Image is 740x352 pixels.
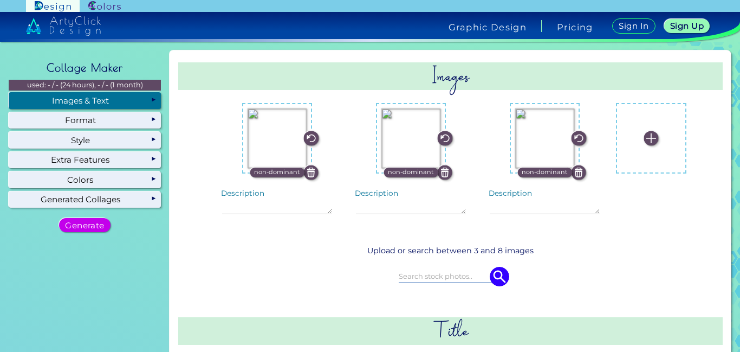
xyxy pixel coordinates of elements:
label: Description [355,190,398,197]
img: icon search [490,267,509,286]
h5: Sign In [620,22,647,30]
input: Search stock photos.. [399,270,503,282]
p: Upload or search between 3 and 8 images [183,245,718,257]
h2: Title [178,317,723,345]
p: non-dominant [254,168,300,177]
a: Pricing [557,23,593,31]
div: Format [9,112,161,129]
a: Sign In [614,19,653,33]
img: icon_plus_white.svg [644,131,658,146]
img: 2b147184-00db-4047-93b5-8090103abca3 [515,108,575,168]
p: non-dominant [388,168,434,177]
h2: Images [178,62,723,90]
div: Style [9,132,161,148]
h4: Graphic Design [449,23,527,31]
img: da9eae65-5175-4606-bb41-289968fa5390 [381,108,441,168]
div: Colors [9,171,161,188]
label: Description [221,190,264,197]
div: Generated Collages [9,191,161,208]
h5: Sign Up [672,22,702,30]
div: Extra Features [9,152,161,168]
img: ArtyClick Colors logo [88,1,121,11]
p: non-dominant [522,168,568,177]
p: used: - / - (24 hours), - / - (1 month) [9,80,161,91]
a: Sign Up [666,20,708,33]
label: Description [489,190,532,197]
img: artyclick_design_logo_white_combined_path.svg [26,16,101,36]
img: 59c2bc66-8e83-41ff-926e-ad94a30a6f39 [248,108,307,168]
h5: Generate [67,221,103,229]
div: Images & Text [9,92,161,108]
h2: Collage Maker [41,56,129,80]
